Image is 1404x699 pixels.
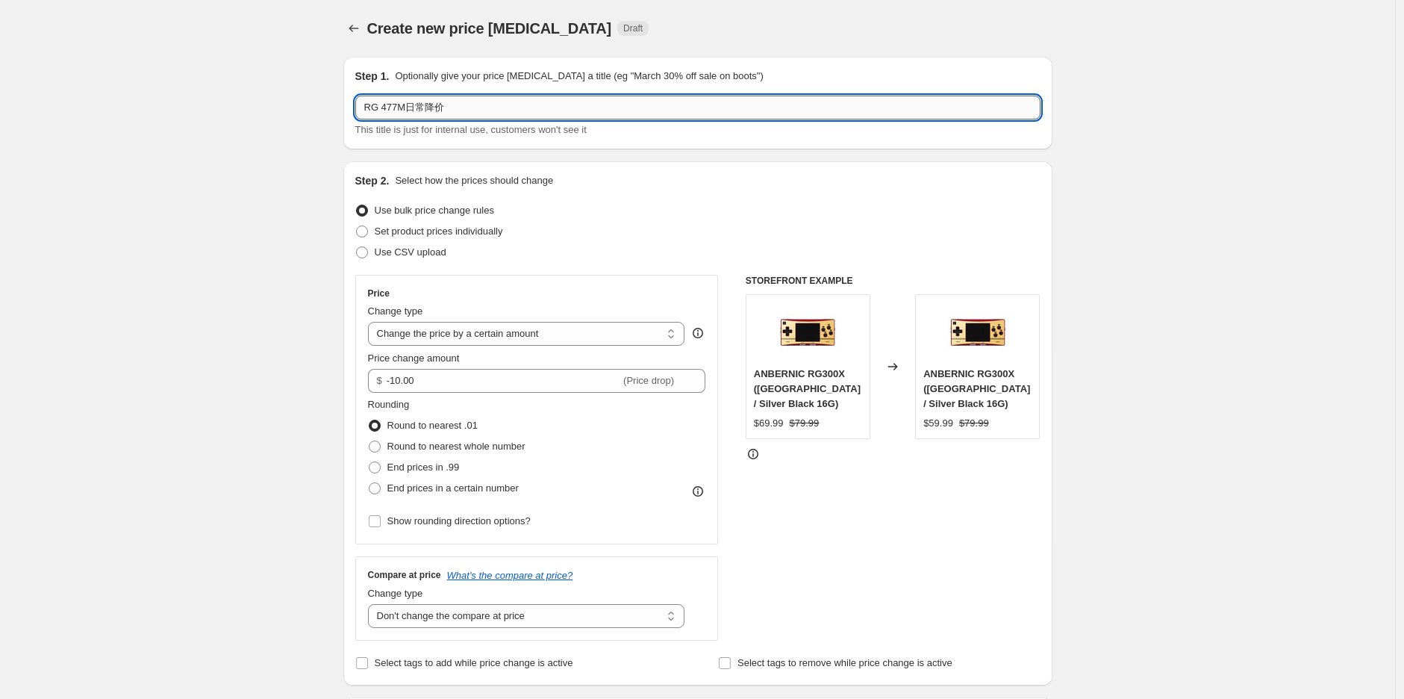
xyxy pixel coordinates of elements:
[387,462,460,473] span: End prices in .99
[368,305,423,317] span: Change type
[387,515,531,526] span: Show rounding direction options?
[690,326,705,341] div: help
[923,368,1030,409] span: ANBERNIC RG300X ([GEOGRAPHIC_DATA] / Silver Black 16G)
[387,482,519,494] span: End prices in a certain number
[737,657,952,668] span: Select tags to remove while price change is active
[355,124,587,135] span: This title is just for internal use, customers won't see it
[368,569,441,581] h3: Compare at price
[375,246,446,258] span: Use CSV upload
[368,399,410,410] span: Rounding
[368,288,390,299] h3: Price
[375,205,494,216] span: Use bulk price change rules
[375,657,573,668] span: Select tags to add while price change is active
[343,18,364,39] button: Price change jobs
[367,20,612,37] span: Create new price [MEDICAL_DATA]
[387,420,478,431] span: Round to nearest .01
[368,352,460,364] span: Price change amount
[959,416,989,431] strike: $79.99
[754,368,861,409] span: ANBERNIC RG300X ([GEOGRAPHIC_DATA] / Silver Black 16G)
[355,69,390,84] h2: Step 1.
[948,302,1008,362] img: AnbernicRG300X_514e651c-7c3a-4de7-a20a-533989a2030b_80x.jpg
[754,416,784,431] div: $69.99
[387,441,525,452] span: Round to nearest whole number
[447,570,573,581] button: What's the compare at price?
[368,588,423,599] span: Change type
[746,275,1040,287] h6: STOREFRONT EXAMPLE
[778,302,837,362] img: AnbernicRG300X_514e651c-7c3a-4de7-a20a-533989a2030b_80x.jpg
[623,22,643,34] span: Draft
[375,226,503,237] span: Set product prices individually
[623,375,674,386] span: (Price drop)
[395,69,763,84] p: Optionally give your price [MEDICAL_DATA] a title (eg "March 30% off sale on boots")
[377,375,382,386] span: $
[387,369,620,393] input: -10.00
[355,173,390,188] h2: Step 2.
[355,96,1040,119] input: 30% off holiday sale
[395,173,553,188] p: Select how the prices should change
[790,416,820,431] strike: $79.99
[923,416,953,431] div: $59.99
